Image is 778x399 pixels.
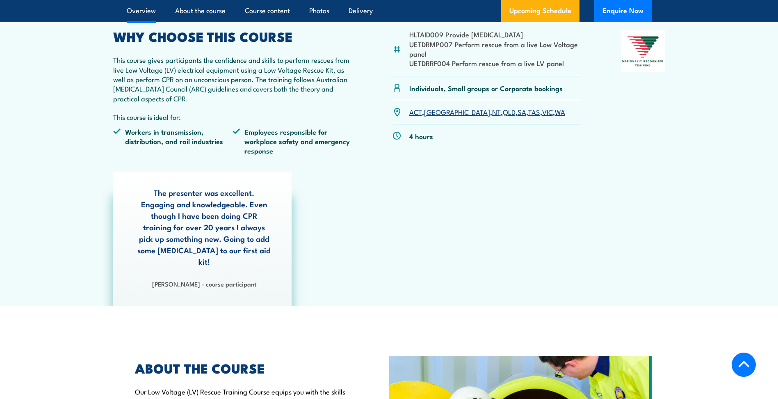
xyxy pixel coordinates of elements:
a: SA [518,107,526,117]
strong: [PERSON_NAME] - course participant [152,279,256,288]
li: UETDRMP007 Perform rescue from a live Low Voltage panel [409,39,581,59]
li: UETDRRF004 Perform rescue from a live LV panel [409,58,581,68]
a: ACT [409,107,422,117]
p: The presenter was excellent. Engaging and knowledgeable. Even though I have been doing CPR traini... [137,187,271,267]
p: Individuals, Small groups or Corporate bookings [409,83,563,93]
a: VIC [542,107,553,117]
p: This course is ideal for: [113,112,353,122]
a: WA [555,107,565,117]
img: Nationally Recognised Training logo. [621,30,665,72]
h2: WHY CHOOSE THIS COURSE [113,30,353,42]
p: 4 hours [409,131,433,141]
p: This course gives participants the confidence and skills to perform rescues from live Low Voltage... [113,55,353,103]
li: HLTAID009 Provide [MEDICAL_DATA] [409,30,581,39]
h2: ABOUT THE COURSE [135,362,351,374]
a: NT [492,107,501,117]
a: [GEOGRAPHIC_DATA] [424,107,490,117]
p: , , , , , , , [409,107,565,117]
li: Employees responsible for workplace safety and emergency response [233,127,352,156]
li: Workers in transmission, distribution, and rail industries [113,127,233,156]
a: TAS [528,107,540,117]
a: QLD [503,107,516,117]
